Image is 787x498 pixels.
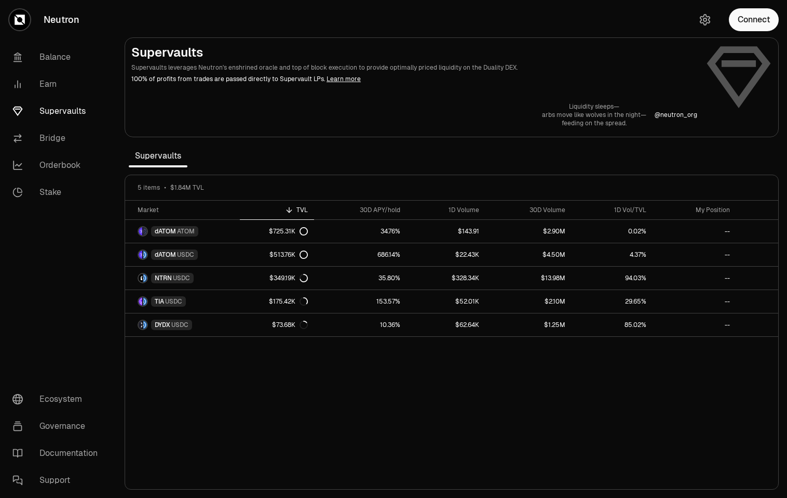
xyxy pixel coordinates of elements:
a: 94.03% [572,267,653,290]
a: 153.57% [314,290,407,313]
p: arbs move like wolves in the night— [542,111,646,119]
a: Learn more [327,75,361,83]
span: TIA [155,297,164,306]
img: NTRN Logo [139,274,142,282]
div: TVL [246,206,308,214]
div: $513.76K [269,251,308,259]
a: 4.37% [572,243,653,266]
span: Supervaults [129,146,187,166]
a: -- [653,267,737,290]
img: TIA Logo [139,297,142,306]
span: NTRN [155,274,172,282]
span: USDC [173,274,190,282]
img: USDC Logo [143,274,147,282]
a: NTRN LogoUSDC LogoNTRNUSDC [125,267,240,290]
a: 0.02% [572,220,653,243]
span: DYDX [155,321,170,329]
span: ATOM [177,227,195,235]
a: Earn [4,71,112,98]
p: Liquidity sleeps— [542,102,646,111]
span: dATOM [155,251,176,259]
a: $73.68K [240,313,314,336]
a: $2.10M [485,290,572,313]
img: dATOM Logo [139,227,142,235]
a: 34.76% [314,220,407,243]
img: USDC Logo [143,297,147,306]
img: DYDX Logo [139,321,142,329]
div: 1D Vol/TVL [578,206,646,214]
a: -- [653,313,737,336]
a: $143.91 [406,220,485,243]
span: USDC [171,321,188,329]
span: USDC [165,297,182,306]
a: $175.42K [240,290,314,313]
p: 100% of profits from trades are passed directly to Supervault LPs. [131,74,697,84]
a: Balance [4,44,112,71]
a: Liquidity sleeps—arbs move like wolves in the night—feeding on the spread. [542,102,646,127]
a: dATOM LogoATOM LogodATOMATOM [125,220,240,243]
a: 29.65% [572,290,653,313]
div: My Position [659,206,730,214]
span: dATOM [155,227,176,235]
a: 85.02% [572,313,653,336]
a: 686.14% [314,243,407,266]
a: $1.25M [485,313,572,336]
div: 30D APY/hold [320,206,401,214]
a: Governance [4,413,112,440]
a: Support [4,467,112,494]
a: 10.36% [314,313,407,336]
a: Bridge [4,125,112,152]
div: $725.31K [269,227,308,235]
a: $13.98M [485,267,572,290]
a: $4.50M [485,243,572,266]
a: Orderbook [4,152,112,179]
a: $349.19K [240,267,314,290]
a: $2.90M [485,220,572,243]
span: $1.84M TVL [170,184,204,192]
a: -- [653,290,737,313]
a: -- [653,243,737,266]
p: Supervaults leverages Neutron's enshrined oracle and top of block execution to provide optimally ... [131,63,697,72]
span: USDC [177,251,194,259]
a: -- [653,220,737,243]
p: feeding on the spread. [542,119,646,127]
img: dATOM Logo [139,251,142,259]
div: $349.19K [269,274,308,282]
a: $52.01K [406,290,485,313]
p: @ neutron_org [655,111,697,119]
a: @neutron_org [655,111,697,119]
img: ATOM Logo [143,227,147,235]
a: $328.34K [406,267,485,290]
a: Stake [4,179,112,206]
a: TIA LogoUSDC LogoTIAUSDC [125,290,240,313]
div: Market [138,206,234,214]
div: 1D Volume [413,206,479,214]
div: 30D Volume [492,206,565,214]
button: Connect [729,8,779,31]
div: $175.42K [269,297,308,306]
h2: Supervaults [131,44,697,61]
img: USDC Logo [143,251,147,259]
a: 35.80% [314,267,407,290]
img: USDC Logo [143,321,147,329]
a: $22.43K [406,243,485,266]
a: $513.76K [240,243,314,266]
a: Supervaults [4,98,112,125]
div: $73.68K [272,321,308,329]
a: Documentation [4,440,112,467]
a: $62.64K [406,313,485,336]
span: 5 items [138,184,160,192]
a: DYDX LogoUSDC LogoDYDXUSDC [125,313,240,336]
a: Ecosystem [4,386,112,413]
a: dATOM LogoUSDC LogodATOMUSDC [125,243,240,266]
a: $725.31K [240,220,314,243]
